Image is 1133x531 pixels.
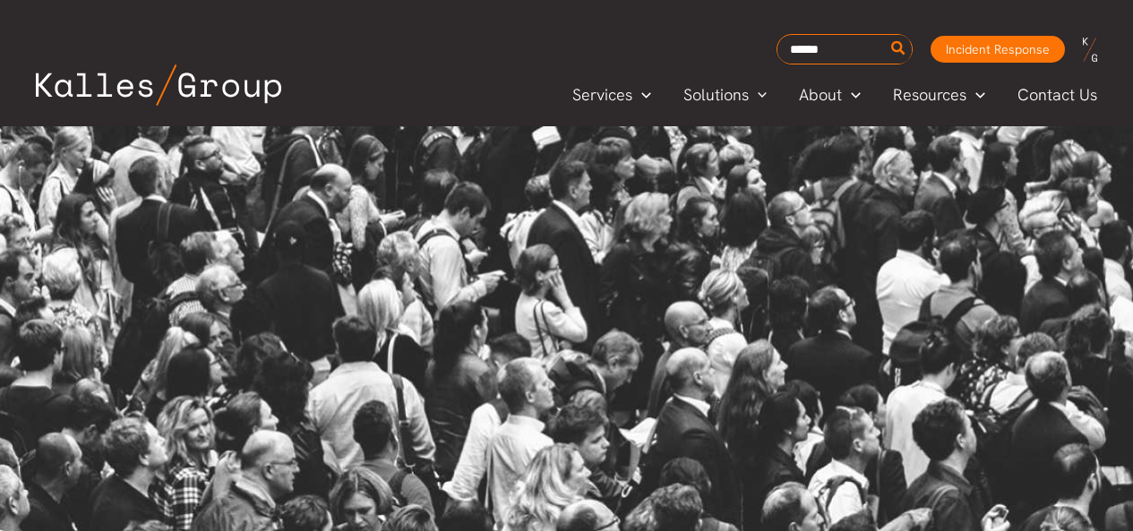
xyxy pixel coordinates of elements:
[667,81,784,108] a: SolutionsMenu Toggle
[572,81,632,108] span: Services
[683,81,749,108] span: Solutions
[799,81,842,108] span: About
[842,81,861,108] span: Menu Toggle
[931,36,1065,63] a: Incident Response
[877,81,1001,108] a: ResourcesMenu Toggle
[632,81,651,108] span: Menu Toggle
[893,81,966,108] span: Resources
[966,81,985,108] span: Menu Toggle
[556,81,667,108] a: ServicesMenu Toggle
[888,35,910,64] button: Search
[783,81,877,108] a: AboutMenu Toggle
[1017,81,1097,108] span: Contact Us
[556,80,1115,109] nav: Primary Site Navigation
[749,81,768,108] span: Menu Toggle
[1001,81,1115,108] a: Contact Us
[36,64,281,106] img: Kalles Group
